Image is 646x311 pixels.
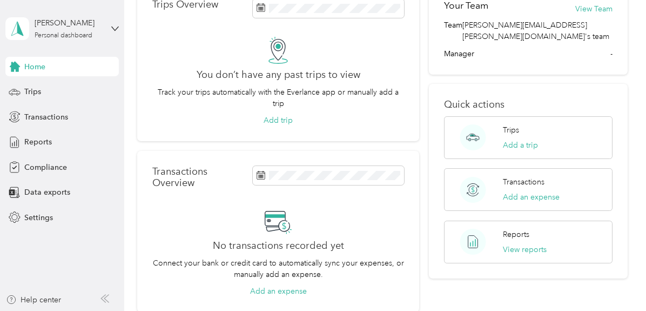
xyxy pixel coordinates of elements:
button: Add a trip [503,140,538,151]
span: Manager [444,48,474,59]
span: Team [444,19,462,42]
button: Add an expense [250,286,307,297]
span: Reports [24,136,52,148]
span: Settings [24,212,53,223]
span: Trips [24,86,41,97]
button: View Team [575,3,613,15]
h2: You don’t have any past trips to view [197,69,360,81]
div: [PERSON_NAME] [35,17,102,29]
p: Track your trips automatically with the Everlance app or manually add a trip [152,87,404,109]
button: Add an expense [503,191,560,203]
button: Add trip [264,115,293,126]
span: Data exports [24,187,70,198]
p: Trips [503,124,519,136]
span: Compliance [24,162,67,173]
p: Transactions [503,176,544,188]
span: Home [24,61,45,72]
button: View reports [503,244,547,255]
span: [PERSON_NAME][EMAIL_ADDRESS][PERSON_NAME][DOMAIN_NAME]'s team [462,19,613,42]
h2: No transactions recorded yet [213,240,344,252]
p: Transactions Overview [152,166,247,189]
p: Quick actions [444,99,613,110]
div: Personal dashboard [35,32,92,39]
button: Help center [6,294,61,306]
p: Reports [503,229,529,240]
span: Transactions [24,111,68,123]
iframe: Everlance-gr Chat Button Frame [586,250,646,311]
p: Connect your bank or credit card to automatically sync your expenses, or manually add an expense. [152,257,404,280]
span: - [610,48,613,59]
